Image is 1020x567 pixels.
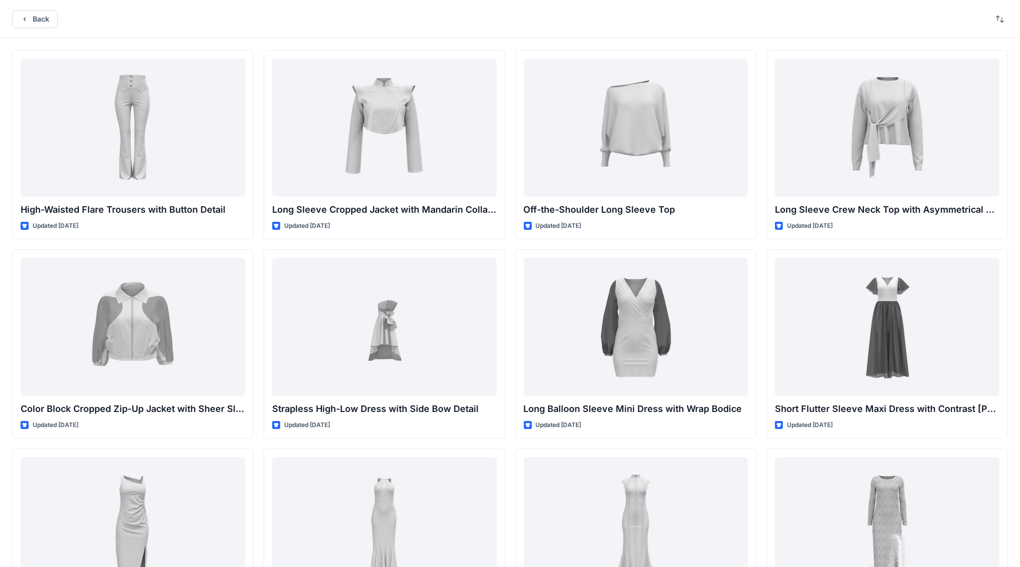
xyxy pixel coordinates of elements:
[536,221,582,231] p: Updated [DATE]
[536,420,582,431] p: Updated [DATE]
[284,420,330,431] p: Updated [DATE]
[775,59,999,197] a: Long Sleeve Crew Neck Top with Asymmetrical Tie Detail
[21,59,245,197] a: High-Waisted Flare Trousers with Button Detail
[272,258,497,396] a: Strapless High-Low Dress with Side Bow Detail
[787,420,833,431] p: Updated [DATE]
[12,10,58,28] button: Back
[272,203,497,217] p: Long Sleeve Cropped Jacket with Mandarin Collar and Shoulder Detail
[21,402,245,416] p: Color Block Cropped Zip-Up Jacket with Sheer Sleeves
[21,203,245,217] p: High-Waisted Flare Trousers with Button Detail
[33,420,78,431] p: Updated [DATE]
[272,59,497,197] a: Long Sleeve Cropped Jacket with Mandarin Collar and Shoulder Detail
[524,203,748,217] p: Off-the-Shoulder Long Sleeve Top
[33,221,78,231] p: Updated [DATE]
[775,203,999,217] p: Long Sleeve Crew Neck Top with Asymmetrical Tie Detail
[21,258,245,396] a: Color Block Cropped Zip-Up Jacket with Sheer Sleeves
[775,258,999,396] a: Short Flutter Sleeve Maxi Dress with Contrast Bodice and Sheer Overlay
[787,221,833,231] p: Updated [DATE]
[284,221,330,231] p: Updated [DATE]
[524,402,748,416] p: Long Balloon Sleeve Mini Dress with Wrap Bodice
[524,59,748,197] a: Off-the-Shoulder Long Sleeve Top
[524,258,748,396] a: Long Balloon Sleeve Mini Dress with Wrap Bodice
[775,402,999,416] p: Short Flutter Sleeve Maxi Dress with Contrast [PERSON_NAME] and [PERSON_NAME]
[272,402,497,416] p: Strapless High-Low Dress with Side Bow Detail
